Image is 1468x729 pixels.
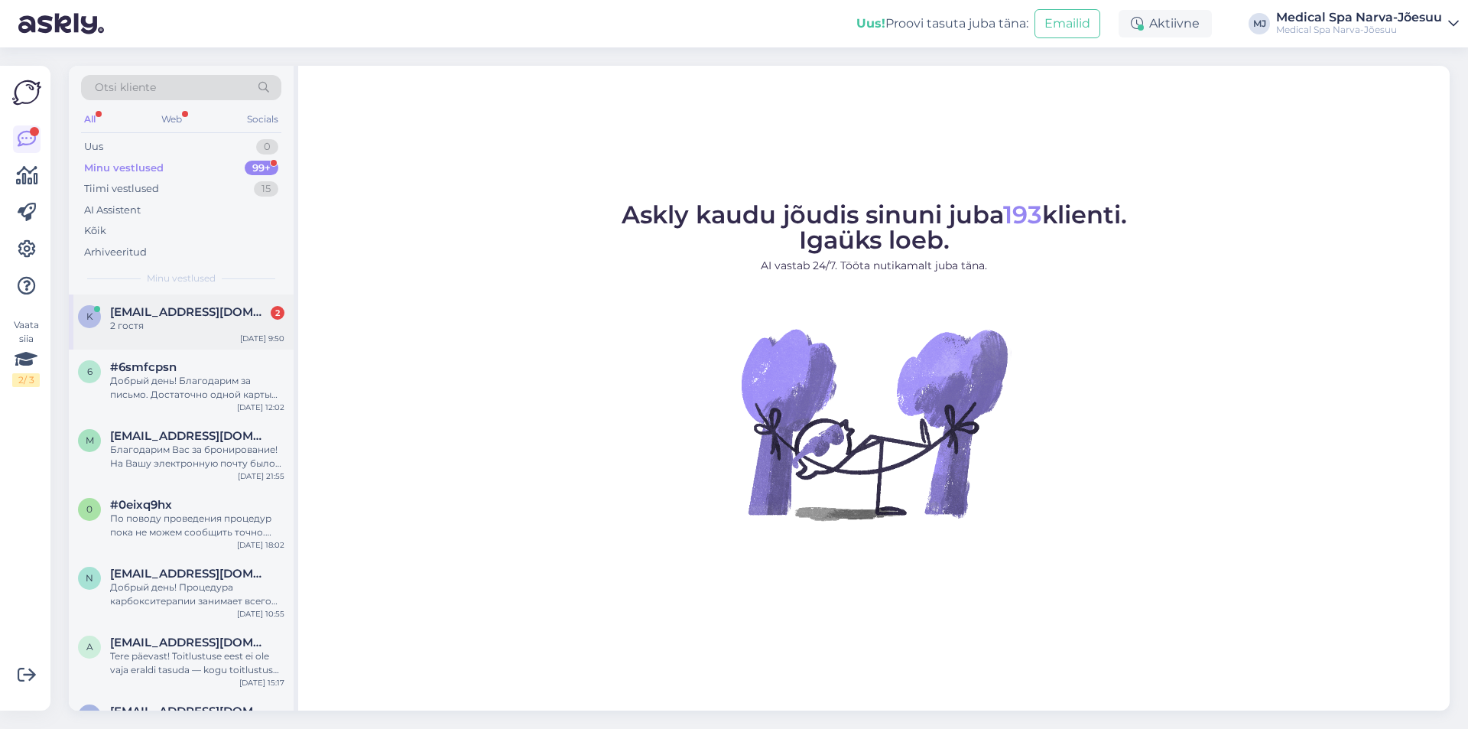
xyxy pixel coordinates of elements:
div: [DATE] 12:02 [237,402,284,413]
div: [DATE] 21:55 [238,470,284,482]
div: All [81,109,99,129]
div: Web [158,109,185,129]
div: 2 [271,306,284,320]
div: Tere päevast! Toitlustuse eest ei ole vaja eraldi tasuda — kogu toitlustus on juba retriidi hinna... [110,649,284,677]
span: a [86,641,93,653]
div: Aktiivne [1119,10,1212,37]
span: #0eixq9hx [110,498,172,512]
div: 15 [254,181,278,197]
span: #6smfcpsn [110,360,177,374]
span: 6 [87,366,93,377]
div: AI Assistent [84,203,141,218]
div: Добрый день! Процедура карбокситерапии занимает всего около 10 минут. [110,581,284,608]
div: Arhiveeritud [84,245,147,260]
div: 2 / 3 [12,373,40,387]
div: 0 [256,139,278,155]
div: Tiimi vestlused [84,181,159,197]
div: Medical Spa Narva-Jõesuu [1276,11,1442,24]
div: Minu vestlused [84,161,164,176]
div: Proovi tasuta juba täna: [856,15,1028,33]
button: Emailid [1034,9,1100,38]
span: 193 [1003,200,1042,229]
div: Socials [244,109,281,129]
span: k [86,311,93,322]
div: 2 гостя [110,319,284,333]
span: Otsi kliente [95,80,156,96]
span: 0 [86,503,93,515]
span: m [86,434,94,446]
div: Kõik [84,223,106,239]
img: No Chat active [736,286,1012,561]
img: Askly Logo [12,78,41,107]
span: Askly kaudu jõudis sinuni juba klienti. Igaüks loeb. [622,200,1127,255]
span: sabsuke@hotmail.com [110,705,269,718]
div: Добрый день! Благодарим за письмо. Достаточно одной карты клиента. Хорошего дня! [110,374,284,402]
b: Uus! [856,16,885,31]
span: Minu vestlused [147,272,216,285]
span: airimyrk@gmail.com [110,636,269,649]
div: Medical Spa Narva-Jõesuu [1276,24,1442,36]
span: natalja-filippova@bk.ru [110,567,269,581]
p: AI vastab 24/7. Tööta nutikamalt juba täna. [622,258,1127,274]
a: Medical Spa Narva-JõesuuMedical Spa Narva-Jõesuu [1276,11,1459,36]
div: [DATE] 9:50 [240,333,284,344]
div: MJ [1249,13,1270,34]
div: Vaata siia [12,318,40,387]
div: По поводу проведения процедур пока не можем сообщить точно. Возможно, в период праздничных дней г... [110,512,284,539]
div: Uus [84,139,103,155]
div: [DATE] 15:17 [239,677,284,688]
span: s [87,710,93,721]
span: n [86,572,93,584]
span: marina.001@mail.ru [110,429,269,443]
div: [DATE] 18:02 [237,539,284,551]
span: kannuka25@gmail.com [110,305,269,319]
div: 99+ [245,161,278,176]
div: [DATE] 10:55 [237,608,284,620]
div: Благодарим Вас за бронирование! На Вашу электронную почту было отправлено подтверждение бронирова... [110,443,284,470]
